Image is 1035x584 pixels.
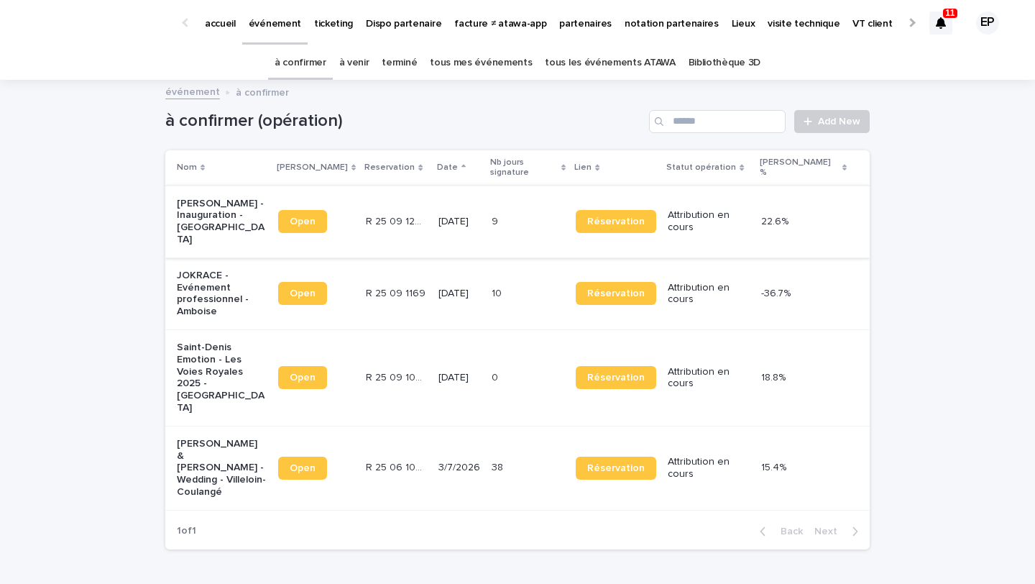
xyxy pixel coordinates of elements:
a: terminé [382,46,417,80]
div: 11 [929,12,952,35]
a: à confirmer [275,46,326,80]
tr: JOKRACE - Evénement professionnel - AmboiseOpenR 25 09 1169R 25 09 1169 [DATE]1010 RéservationAtt... [165,257,870,329]
a: Réservation [576,282,656,305]
h1: à confirmer (opération) [165,111,643,132]
p: [PERSON_NAME] % [760,155,839,181]
a: Open [278,457,327,480]
p: 1 of 1 [165,514,208,549]
p: 15.4% [761,459,789,474]
span: Open [290,373,316,383]
span: Open [290,463,316,473]
a: Add New [794,110,870,133]
tr: Saint-Denis Emotion - Les Voies Royales 2025 - [GEOGRAPHIC_DATA]OpenR 25 09 1065R 25 09 1065 [DAT... [165,329,870,426]
tr: [PERSON_NAME] & [PERSON_NAME] - Wedding - Villeloin-CoulangéOpenR 25 06 1043R 25 06 1043 3/7/2026... [165,426,870,510]
p: 11 [945,8,954,18]
p: 3/7/2026 [438,462,480,474]
p: [PERSON_NAME] [277,160,348,175]
p: Attribution en cours [668,366,750,391]
p: Attribution en cours [668,209,750,234]
p: Nb jours signature [490,155,558,181]
p: 9 [492,213,501,228]
p: Attribution en cours [668,282,750,306]
p: R 25 09 1065 [366,369,429,384]
span: Réservation [587,288,645,298]
a: Open [278,210,327,233]
p: 22.6% [761,213,791,228]
p: R 25 09 1169 [366,285,428,300]
p: [PERSON_NAME] - Inauguration - [GEOGRAPHIC_DATA] [177,198,267,246]
p: 0 [492,369,501,384]
a: Réservation [576,210,656,233]
p: 10 [492,285,505,300]
a: événement [165,83,220,99]
div: EP [976,12,999,35]
p: Statut opération [666,160,736,175]
p: [PERSON_NAME] & [PERSON_NAME] - Wedding - Villeloin-Coulangé [177,438,267,498]
span: Réservation [587,216,645,227]
a: Réservation [576,457,656,480]
p: [DATE] [438,288,480,300]
img: Ls34BcGeRexTGTNfXpUC [29,9,168,37]
p: Nom [177,160,197,175]
p: Attribution en cours [668,456,750,480]
p: 38 [492,459,506,474]
p: à confirmer [236,83,289,99]
span: Open [290,216,316,227]
span: Add New [818,117,860,127]
a: Open [278,366,327,389]
a: tous mes événements [430,46,532,80]
a: tous les événements ATAWA [545,46,675,80]
p: Reservation [364,160,415,175]
p: R 25 09 1206 [366,213,429,228]
p: -36.7% [761,285,793,300]
button: Back [748,525,809,538]
p: R 25 06 1043 [366,459,429,474]
input: Search [649,110,786,133]
p: Date [437,160,458,175]
button: Next [809,525,870,538]
p: Saint-Denis Emotion - Les Voies Royales 2025 - [GEOGRAPHIC_DATA] [177,342,267,414]
span: Réservation [587,373,645,383]
span: Open [290,288,316,298]
p: 18.8% [761,369,788,384]
span: Next [814,526,846,537]
a: à venir [339,46,369,80]
p: [DATE] [438,372,480,384]
tr: [PERSON_NAME] - Inauguration - [GEOGRAPHIC_DATA]OpenR 25 09 1206R 25 09 1206 [DATE]99 Réservation... [165,186,870,257]
a: Bibliothèque 3D [689,46,760,80]
a: Réservation [576,366,656,389]
p: Lien [574,160,592,175]
span: Back [772,526,803,537]
span: Réservation [587,463,645,473]
p: [DATE] [438,216,480,228]
a: Open [278,282,327,305]
p: JOKRACE - Evénement professionnel - Amboise [177,270,267,318]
